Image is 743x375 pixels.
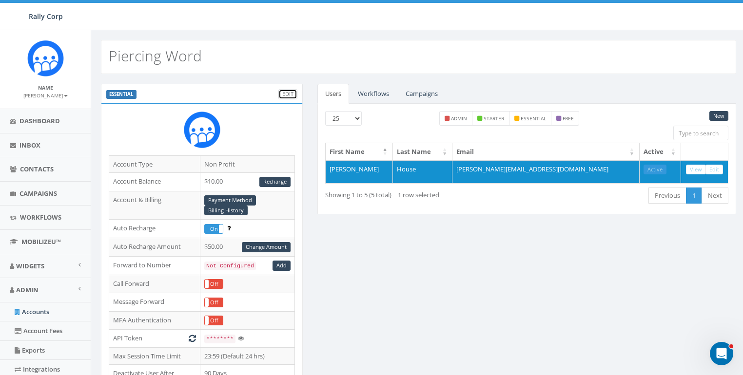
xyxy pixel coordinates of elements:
[393,143,452,160] th: Last Name: activate to sort column ascending
[109,347,200,365] td: Max Session Time Limit
[205,280,223,288] label: Off
[109,256,200,275] td: Forward to Number
[452,160,640,184] td: [PERSON_NAME][EMAIL_ADDRESS][DOMAIN_NAME]
[686,165,706,175] a: View
[398,190,439,199] span: 1 row selected
[109,220,200,238] td: Auto Recharge
[20,213,61,222] span: Workflows
[20,189,57,198] span: Campaigns
[273,261,291,271] a: Add
[710,342,733,365] iframe: Intercom live chat
[200,173,294,191] td: $10.00
[673,126,728,140] input: Type to search
[106,90,137,99] label: ESSENTIAL
[204,279,223,289] div: OnOff
[204,224,223,234] div: OnOff
[200,347,294,365] td: 23:59 (Default 24 hrs)
[109,48,202,64] h2: Piercing Word
[109,330,200,348] td: API Token
[205,298,223,307] label: Off
[205,316,223,325] label: Off
[200,155,294,173] td: Non Profit
[20,141,40,150] span: Inbox
[326,143,393,160] th: First Name: activate to sort column descending
[326,160,393,184] td: [PERSON_NAME]
[23,91,68,99] a: [PERSON_NAME]
[452,143,640,160] th: Email: activate to sort column ascending
[325,187,485,200] div: Showing 1 to 5 (5 total)
[702,187,728,204] a: Next
[109,238,200,256] td: Auto Recharge Amount
[644,165,666,175] a: Active
[184,112,220,148] img: Rally_Corp_Icon.png
[21,237,61,246] span: MobilizeU™
[16,262,44,270] span: Widgets
[484,115,504,122] small: starter
[242,242,291,252] a: Change Amount
[204,195,256,206] a: Payment Method
[200,238,294,256] td: $50.00
[563,115,574,122] small: free
[20,116,60,125] span: Dashboard
[205,225,223,233] label: On
[20,165,54,173] span: Contacts
[204,298,223,307] div: OnOff
[278,89,297,99] a: Edit
[227,224,231,232] span: Enable to prevent campaign failure.
[521,115,546,122] small: essential
[204,206,248,216] a: Billing History
[709,111,728,121] a: New
[350,84,397,104] a: Workflows
[189,335,196,341] i: Generate New Token
[648,187,686,204] a: Previous
[393,160,452,184] td: House
[109,155,200,173] td: Account Type
[109,275,200,293] td: Call Forward
[38,84,53,91] small: Name
[29,12,63,21] span: Rally Corp
[109,293,200,312] td: Message Forward
[317,84,349,104] a: Users
[686,187,702,204] a: 1
[705,165,723,175] a: Edit
[23,92,68,99] small: [PERSON_NAME]
[16,285,39,294] span: Admin
[27,40,64,76] img: Icon_1.png
[451,115,467,122] small: admin
[398,84,446,104] a: Campaigns
[109,191,200,220] td: Account & Billing
[204,262,256,270] code: Not Configured
[109,173,200,191] td: Account Balance
[109,311,200,330] td: MFA Authentication
[640,143,681,160] th: Active: activate to sort column ascending
[259,177,291,187] a: Recharge
[204,316,223,325] div: OnOff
